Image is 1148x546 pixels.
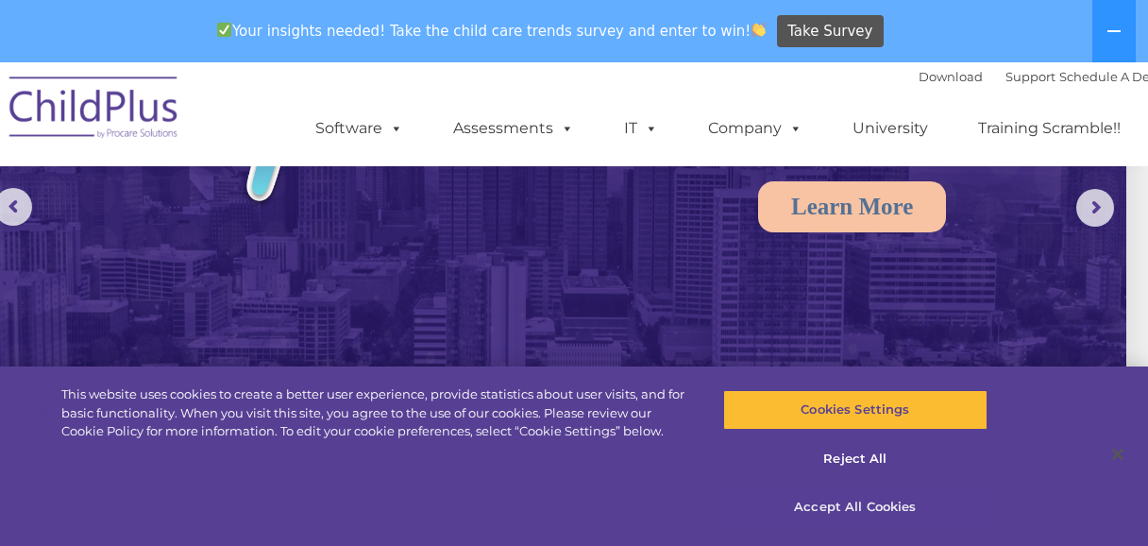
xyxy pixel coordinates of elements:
[758,181,946,232] a: Learn More
[296,110,422,147] a: Software
[723,487,988,527] button: Accept All Cookies
[787,15,872,48] span: Take Survey
[257,202,337,216] span: Phone number
[209,12,774,49] span: Your insights needed! Take the child care trends survey and enter to win!
[751,23,766,37] img: 👏
[689,110,821,147] a: Company
[434,110,593,147] a: Assessments
[919,69,983,84] a: Download
[834,110,947,147] a: University
[723,439,988,479] button: Reject All
[1005,69,1055,84] a: Support
[61,385,689,441] div: This website uses cookies to create a better user experience, provide statistics about user visit...
[777,15,884,48] a: Take Survey
[217,23,231,37] img: ✅
[257,125,314,139] span: Last name
[605,110,677,147] a: IT
[959,110,1140,147] a: Training Scramble!!
[1097,434,1139,475] button: Close
[723,390,988,430] button: Cookies Settings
